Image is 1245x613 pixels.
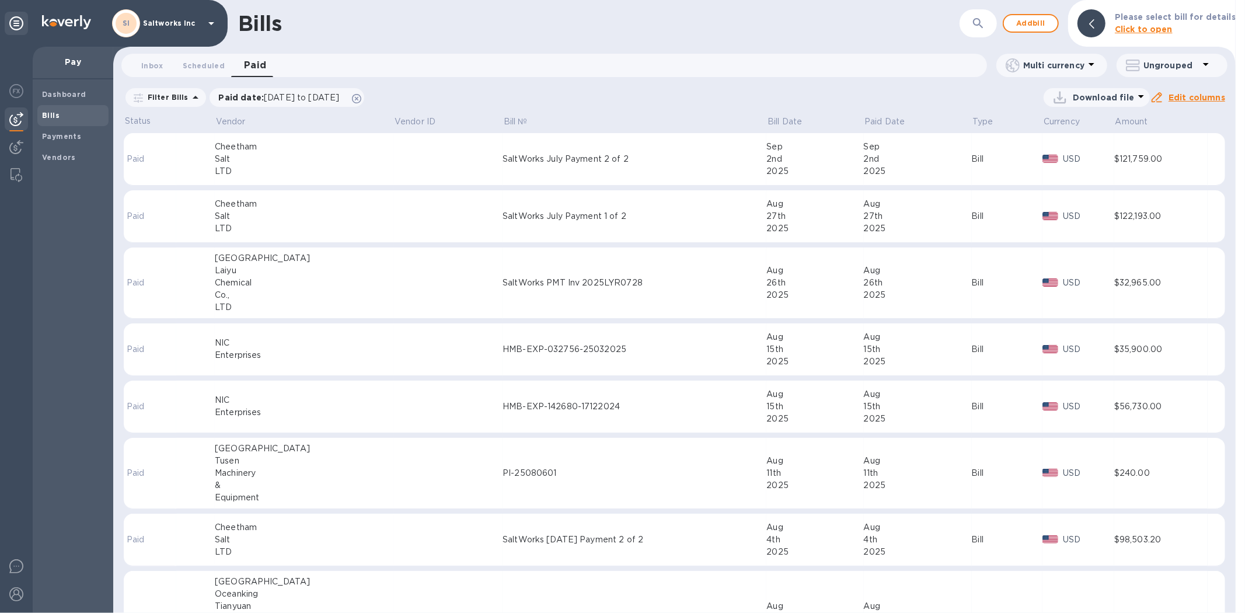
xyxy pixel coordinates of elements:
div: Bill [972,210,1043,222]
div: 2025 [766,289,863,301]
p: Paid [127,153,173,165]
p: Paid Date [864,116,905,128]
div: SaltWorks PMT Inv 2025LYR0728 [503,277,766,289]
p: USD [1063,467,1114,479]
div: PI-25080601 [503,467,766,479]
img: USD [1042,345,1058,353]
div: Aug [864,455,972,467]
div: Co., [215,289,393,301]
div: 4th [766,534,863,546]
p: Filter Bills [143,92,189,102]
div: $32,965.00 [1114,277,1208,289]
h1: Bills [238,11,281,36]
p: USD [1063,534,1114,546]
p: Vendor ID [395,116,435,128]
span: Bill № [504,116,543,128]
p: Type [972,116,993,128]
b: Please select bill for details [1115,12,1236,22]
div: HMB-EXP-032756-25032025 [503,343,766,356]
div: Aug [766,455,863,467]
div: 26th [864,277,972,289]
div: $240.00 [1114,467,1208,479]
div: Aug [864,521,972,534]
div: Bill [972,277,1043,289]
p: USD [1063,400,1114,413]
div: LTD [215,301,393,314]
p: Paid [127,467,173,479]
div: Aug [864,264,972,277]
div: LTD [215,165,393,177]
div: Unpin categories [5,12,28,35]
div: Cheetham [215,141,393,153]
div: & [215,479,393,492]
div: Cheetham [215,198,393,210]
div: Salt [215,153,393,165]
div: Bill [972,400,1043,413]
div: Oceanking [215,588,393,600]
div: NIC [215,337,393,349]
span: [DATE] to [DATE] [264,93,339,102]
div: NIC [215,394,393,406]
div: Sep [766,141,863,153]
b: Click to open [1115,25,1173,34]
p: Paid [127,534,173,546]
img: USD [1042,469,1058,477]
p: USD [1063,210,1114,222]
div: HMB-EXP-142680-17122024 [503,400,766,413]
span: Add bill [1013,16,1048,30]
div: 2025 [864,546,972,558]
div: Aug [766,388,863,400]
div: 4th [864,534,972,546]
div: 27th [864,210,972,222]
div: SaltWorks July Payment 2 of 2 [503,153,766,165]
p: Paid [127,400,173,413]
div: Enterprises [215,406,393,419]
div: [GEOGRAPHIC_DATA] [215,576,393,588]
div: Aug [864,331,972,343]
div: Laiyu [215,264,393,277]
div: 11th [864,467,972,479]
b: Bills [42,111,60,120]
div: 2025 [766,479,863,492]
div: $122,193.00 [1114,210,1208,222]
div: LTD [215,546,393,558]
p: Ungrouped [1143,60,1199,71]
div: Aug [864,388,972,400]
b: Dashboard [42,90,86,99]
u: Edit columns [1169,93,1225,102]
div: 2025 [864,222,972,235]
p: Pay [42,56,104,68]
p: Currency [1044,116,1080,128]
div: SaltWorks July Payment 1 of 2 [503,210,766,222]
div: 2025 [864,413,972,425]
div: 26th [766,277,863,289]
p: USD [1063,277,1114,289]
img: USD [1042,402,1058,410]
img: USD [1042,535,1058,544]
div: 2025 [766,413,863,425]
span: Inbox [141,60,163,72]
button: Addbill [1003,14,1059,33]
p: Saltworks Inc [143,19,201,27]
span: Amount [1115,116,1163,128]
p: Paid [127,277,173,289]
div: Bill [972,153,1043,165]
span: Vendor ID [395,116,451,128]
img: USD [1042,155,1058,163]
div: $56,730.00 [1114,400,1208,413]
p: Multi currency [1023,60,1084,71]
div: $98,503.20 [1114,534,1208,546]
div: Aug [766,198,863,210]
img: Foreign exchange [9,84,23,98]
div: 15th [864,343,972,356]
div: Salt [215,210,393,222]
div: 27th [766,210,863,222]
div: Aug [864,600,972,612]
p: Status [125,115,176,127]
div: Equipment [215,492,393,504]
p: Vendor [216,116,246,128]
span: Paid Date [864,116,920,128]
p: Paid date : [219,92,346,103]
div: Aug [766,521,863,534]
